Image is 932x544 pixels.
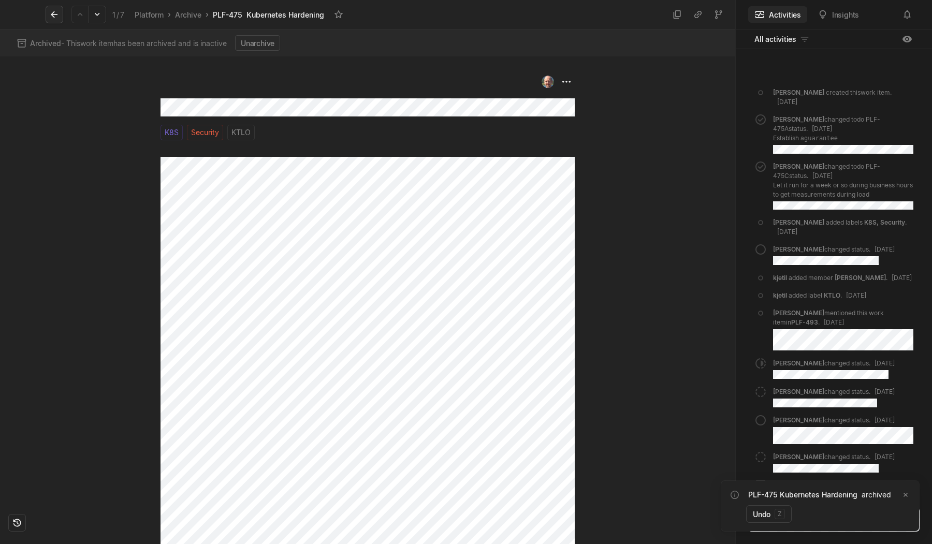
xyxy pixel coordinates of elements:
span: Security [191,125,219,140]
span: [PERSON_NAME] [773,89,824,96]
img: profile.jpeg [542,76,554,88]
div: changed status . [773,245,895,265]
span: [DATE] [812,172,833,180]
div: Kubernetes Hardening [246,9,324,20]
a: PLF-493 [791,318,818,326]
button: Unarchive [235,35,280,51]
div: created this work item . [773,88,913,107]
span: All activities [754,34,796,45]
div: changed status . [773,452,895,473]
span: [PERSON_NAME] [773,309,824,317]
div: added label . [773,291,866,300]
a: Platform [133,8,166,22]
span: [DATE] [875,359,895,367]
span: [DATE] [875,453,895,461]
div: added labels . [773,218,913,237]
button: Activities [748,6,807,23]
span: [DATE] [846,291,866,299]
div: changed todo PLF-475C status. [773,162,913,210]
button: Insights [811,6,865,23]
a: PLF-475 Kubernetes Hardening [746,490,860,499]
span: [PERSON_NAME] [773,388,824,395]
div: changed todo PLF-475A status. [773,115,913,154]
div: mentioned this work item in . [773,308,913,350]
span: [DATE] [875,245,895,253]
span: kjetil [773,274,787,282]
span: kjetil [773,291,787,299]
p: Let it run for a week or so during business hours to get measurements during load [773,181,913,199]
code: guarantee [804,135,838,142]
div: archived [746,489,898,500]
span: [PERSON_NAME] [835,274,886,282]
span: [PERSON_NAME] [773,453,824,461]
button: All activities [748,31,816,48]
span: K8S [165,125,179,140]
span: - This work item has been archived and is inactive [30,38,227,49]
span: [DATE] [824,318,844,326]
span: [PERSON_NAME] [773,245,824,253]
div: Platform [135,9,164,20]
div: › [206,9,209,20]
span: [PERSON_NAME] [773,218,824,226]
span: [DATE] [777,98,797,106]
span: [PERSON_NAME] [773,163,824,170]
div: › [168,9,171,20]
button: Undoz [746,505,792,523]
span: [DATE] [875,416,895,424]
span: [DATE] [777,228,797,236]
span: K8S, Security [864,218,905,226]
div: changed status . [773,387,895,407]
a: Archive [173,8,203,22]
span: [DATE] [875,388,895,395]
kbd: z [775,509,785,519]
div: changed status . [773,416,913,445]
span: [PERSON_NAME] [773,416,824,424]
a: [PERSON_NAME]mentioned this work iteminPLF-493.[DATE] [736,305,932,355]
p: Establish a [773,134,913,143]
div: PLF-475 [213,9,242,20]
span: KTLO [824,291,840,299]
span: [PERSON_NAME] [773,115,824,123]
span: [DATE] [812,125,832,133]
span: [PERSON_NAME] [773,359,824,367]
div: changed status . [773,359,895,379]
span: Archived [30,39,61,48]
span: KTLO [231,125,251,140]
span: / [116,10,119,19]
div: 1 7 [112,9,124,20]
div: added member . [773,273,912,283]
